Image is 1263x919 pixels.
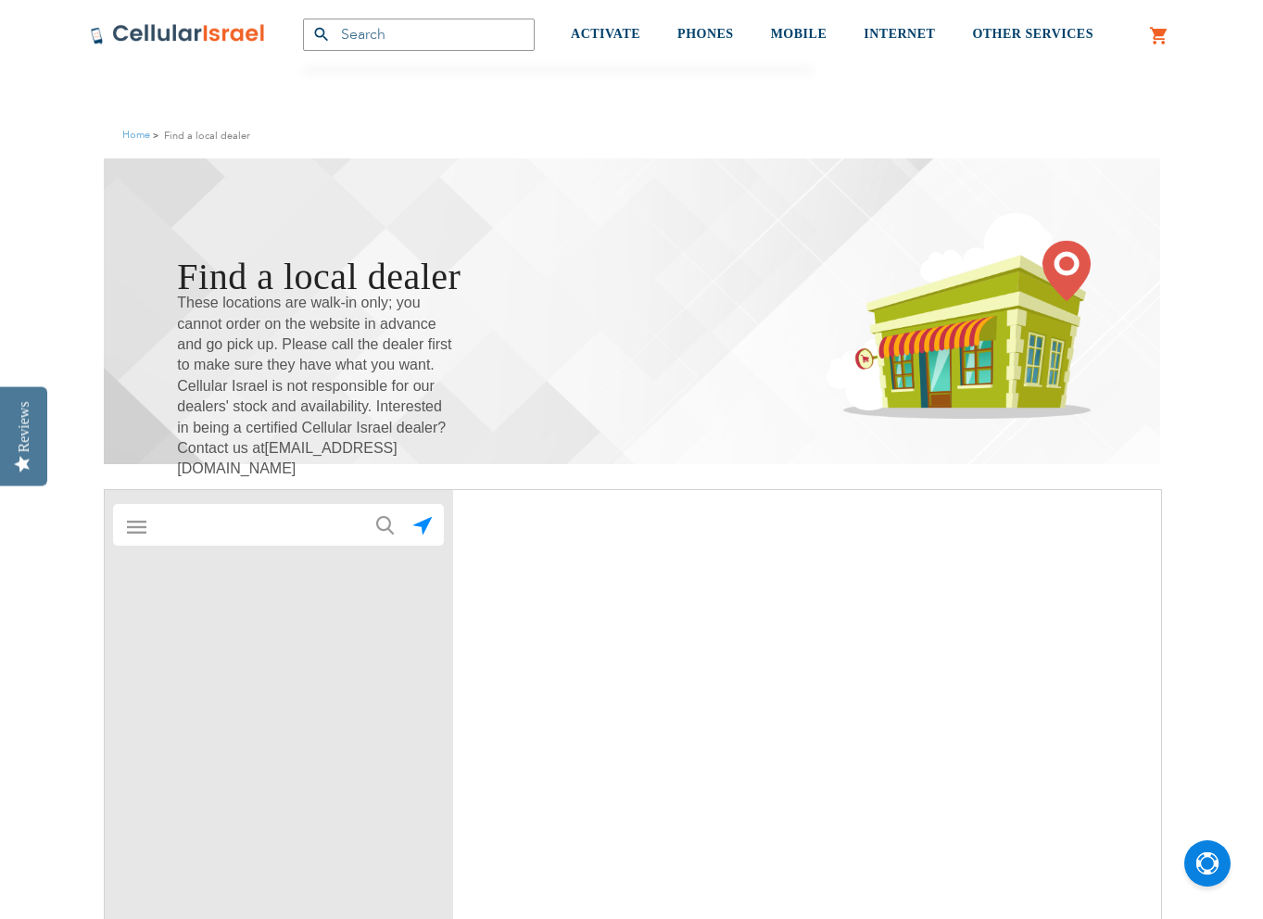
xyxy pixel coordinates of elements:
[177,250,461,303] h1: Find a local dealer
[571,27,640,41] span: ACTIVATE
[16,401,32,452] div: Reviews
[122,128,150,142] a: Home
[164,127,250,145] strong: Find a local dealer
[177,293,455,480] span: These locations are walk-in only; you cannot order on the website in advance and go pick up. Plea...
[864,27,935,41] span: INTERNET
[303,19,535,51] input: Search
[677,27,734,41] span: PHONES
[972,27,1093,41] span: OTHER SERVICES
[90,23,266,45] img: Cellular Israel Logo
[771,27,827,41] span: MOBILE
